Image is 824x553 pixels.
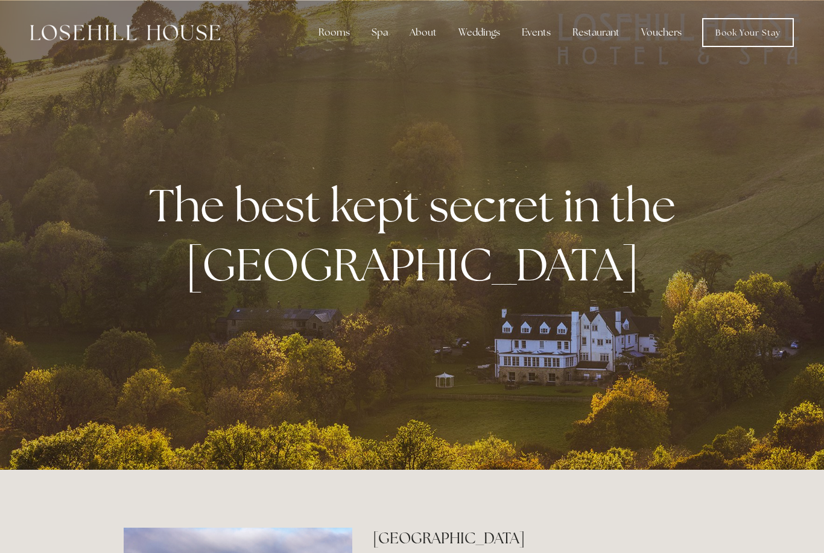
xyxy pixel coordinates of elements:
div: About [400,21,446,45]
div: Restaurant [563,21,629,45]
strong: The best kept secret in the [GEOGRAPHIC_DATA] [149,175,685,294]
a: Vouchers [632,21,691,45]
a: Book Your Stay [702,18,794,47]
div: Rooms [309,21,360,45]
div: Events [512,21,560,45]
img: Losehill House [30,25,220,40]
div: Spa [362,21,398,45]
h2: [GEOGRAPHIC_DATA] [373,528,700,549]
div: Weddings [449,21,510,45]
